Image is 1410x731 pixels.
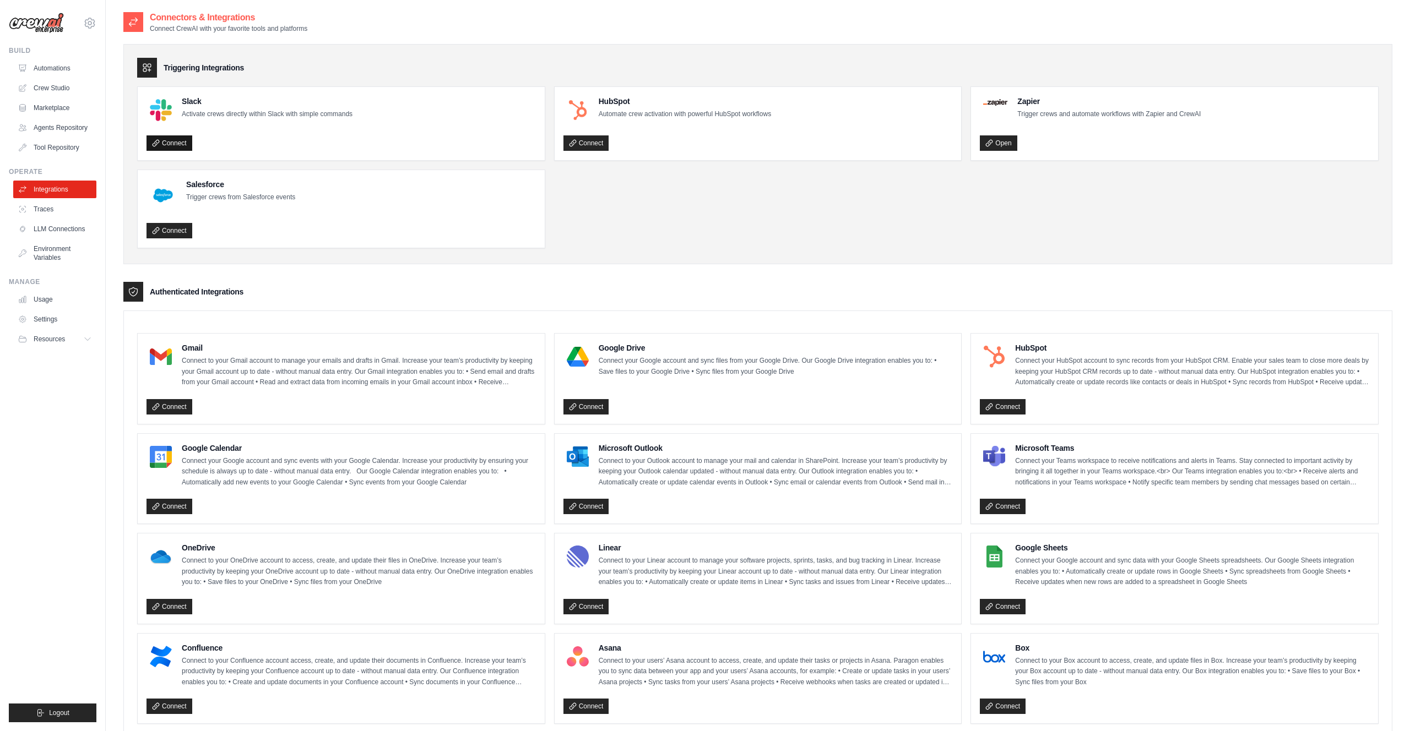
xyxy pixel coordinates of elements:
[563,499,609,514] a: Connect
[147,499,192,514] a: Connect
[13,139,96,156] a: Tool Repository
[182,96,352,107] h4: Slack
[1015,555,1369,588] p: Connect your Google account and sync data with your Google Sheets spreadsheets. Our Google Sheets...
[164,62,244,73] h3: Triggering Integrations
[186,192,295,203] p: Trigger crews from Salesforce events
[599,555,953,588] p: Connect to your Linear account to manage your software projects, sprints, tasks, and bug tracking...
[182,356,536,388] p: Connect to your Gmail account to manage your emails and drafts in Gmail. Increase your team’s pro...
[150,346,172,368] img: Gmail Logo
[147,599,192,614] a: Connect
[13,240,96,266] a: Environment Variables
[980,699,1026,714] a: Connect
[13,200,96,218] a: Traces
[983,646,1005,668] img: Box Logo
[567,446,589,468] img: Microsoft Outlook Logo
[150,545,172,568] img: OneDrive Logo
[13,99,96,117] a: Marketplace
[1015,542,1369,553] h4: Google Sheets
[182,342,536,353] h4: Gmail
[34,335,65,343] span: Resources
[1015,356,1369,388] p: Connect your HubSpot account to sync records from your HubSpot CRM. Enable your sales team to clo...
[567,646,589,668] img: Asana Logo
[9,703,96,722] button: Logout
[9,46,96,55] div: Build
[9,277,96,286] div: Manage
[1015,642,1369,653] h4: Box
[13,310,96,328] a: Settings
[150,99,172,121] img: Slack Logo
[599,642,953,653] h4: Asana
[1015,656,1369,688] p: Connect to your Box account to access, create, and update files in Box. Increase your team’s prod...
[983,346,1005,368] img: HubSpot Logo
[567,346,589,368] img: Google Drive Logo
[983,99,1007,106] img: Zapier Logo
[599,109,771,120] p: Automate crew activation with powerful HubSpot workflows
[13,291,96,308] a: Usage
[1017,96,1201,107] h4: Zapier
[150,11,307,24] h2: Connectors & Integrations
[150,286,243,297] h3: Authenticated Integrations
[980,599,1026,614] a: Connect
[13,181,96,198] a: Integrations
[599,656,953,688] p: Connect to your users’ Asana account to access, create, and update their tasks or projects in Asa...
[182,642,536,653] h4: Confluence
[1015,342,1369,353] h4: HubSpot
[182,443,536,454] h4: Google Calendar
[147,399,192,414] a: Connect
[599,342,953,353] h4: Google Drive
[186,179,295,190] h4: Salesforce
[567,99,589,121] img: HubSpot Logo
[980,399,1026,414] a: Connect
[563,399,609,414] a: Connect
[13,220,96,238] a: LLM Connections
[13,119,96,137] a: Agents Repository
[182,656,536,688] p: Connect to your Confluence account access, create, and update their documents in Confluence. Incr...
[1015,443,1369,454] h4: Microsoft Teams
[567,545,589,568] img: Linear Logo
[150,446,172,468] img: Google Calendar Logo
[1017,109,1201,120] p: Trigger crews and automate workflows with Zapier and CrewAI
[150,646,172,668] img: Confluence Logo
[13,59,96,77] a: Automations
[9,13,64,34] img: Logo
[182,542,536,553] h4: OneDrive
[983,446,1005,468] img: Microsoft Teams Logo
[147,223,192,238] a: Connect
[147,699,192,714] a: Connect
[563,135,609,151] a: Connect
[599,96,771,107] h4: HubSpot
[13,330,96,348] button: Resources
[182,555,536,588] p: Connect to your OneDrive account to access, create, and update their files in OneDrive. Increase ...
[147,135,192,151] a: Connect
[599,456,953,488] p: Connect to your Outlook account to manage your mail and calendar in SharePoint. Increase your tea...
[563,699,609,714] a: Connect
[563,599,609,614] a: Connect
[150,24,307,33] p: Connect CrewAI with your favorite tools and platforms
[599,542,953,553] h4: Linear
[182,456,536,488] p: Connect your Google account and sync events with your Google Calendar. Increase your productivity...
[49,708,69,717] span: Logout
[150,182,176,209] img: Salesforce Logo
[1015,456,1369,488] p: Connect your Teams workspace to receive notifications and alerts in Teams. Stay connected to impo...
[599,443,953,454] h4: Microsoft Outlook
[980,499,1026,514] a: Connect
[13,79,96,97] a: Crew Studio
[599,356,953,377] p: Connect your Google account and sync files from your Google Drive. Our Google Drive integration e...
[983,545,1005,568] img: Google Sheets Logo
[182,109,352,120] p: Activate crews directly within Slack with simple commands
[9,167,96,176] div: Operate
[980,135,1017,151] a: Open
